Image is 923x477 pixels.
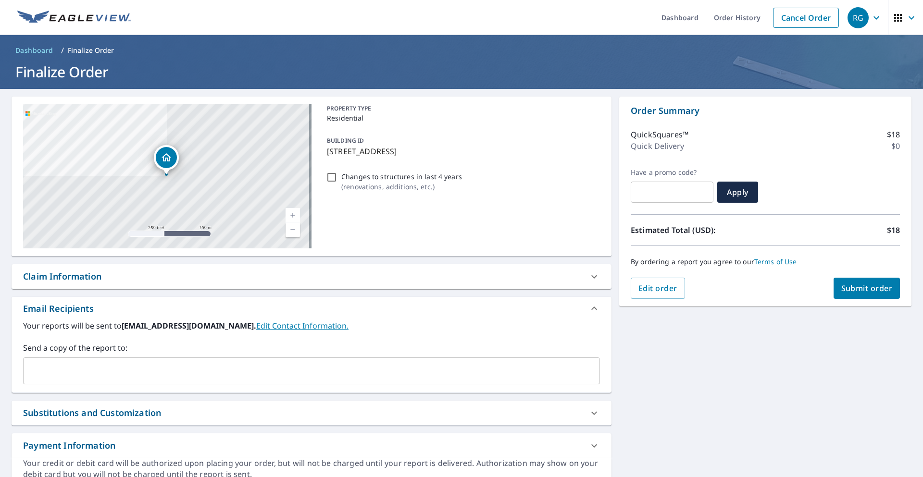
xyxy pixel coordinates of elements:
[631,140,684,152] p: Quick Delivery
[154,145,179,175] div: Dropped pin, building 1, Residential property, 3710 Chartwell Dr San Antonio, TX 78230
[341,171,462,182] p: Changes to structures in last 4 years
[631,168,713,177] label: Have a promo code?
[23,439,115,452] div: Payment Information
[12,264,611,289] div: Claim Information
[12,297,611,320] div: Email Recipients
[12,43,911,58] nav: breadcrumb
[15,46,53,55] span: Dashboard
[17,11,131,25] img: EV Logo
[61,45,64,56] li: /
[68,46,114,55] p: Finalize Order
[12,62,911,82] h1: Finalize Order
[286,222,300,237] a: Current Level 17, Zoom Out
[327,113,596,123] p: Residential
[891,140,900,152] p: $0
[327,136,364,145] p: BUILDING ID
[122,320,256,331] b: [EMAIL_ADDRESS][DOMAIN_NAME].
[23,406,161,419] div: Substitutions and Customization
[327,104,596,113] p: PROPERTY TYPE
[887,224,900,236] p: $18
[286,208,300,222] a: Current Level 17, Zoom In
[717,182,758,203] button: Apply
[841,283,893,294] span: Submit order
[834,278,900,299] button: Submit order
[12,43,57,58] a: Dashboard
[638,283,677,294] span: Edit order
[23,302,94,315] div: Email Recipients
[773,8,839,28] a: Cancel Order
[23,342,600,354] label: Send a copy of the report to:
[341,182,462,192] p: ( renovations, additions, etc. )
[725,187,750,197] span: Apply
[23,270,101,283] div: Claim Information
[12,401,611,425] div: Substitutions and Customization
[848,7,869,28] div: RG
[631,278,685,299] button: Edit order
[23,320,600,331] label: Your reports will be sent to
[256,320,349,331] a: EditContactInfo
[754,257,797,266] a: Terms of Use
[631,129,688,140] p: QuickSquares™
[887,129,900,140] p: $18
[327,146,596,157] p: [STREET_ADDRESS]
[631,224,765,236] p: Estimated Total (USD):
[631,104,900,117] p: Order Summary
[631,257,900,266] p: By ordering a report you agree to our
[12,433,611,458] div: Payment Information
